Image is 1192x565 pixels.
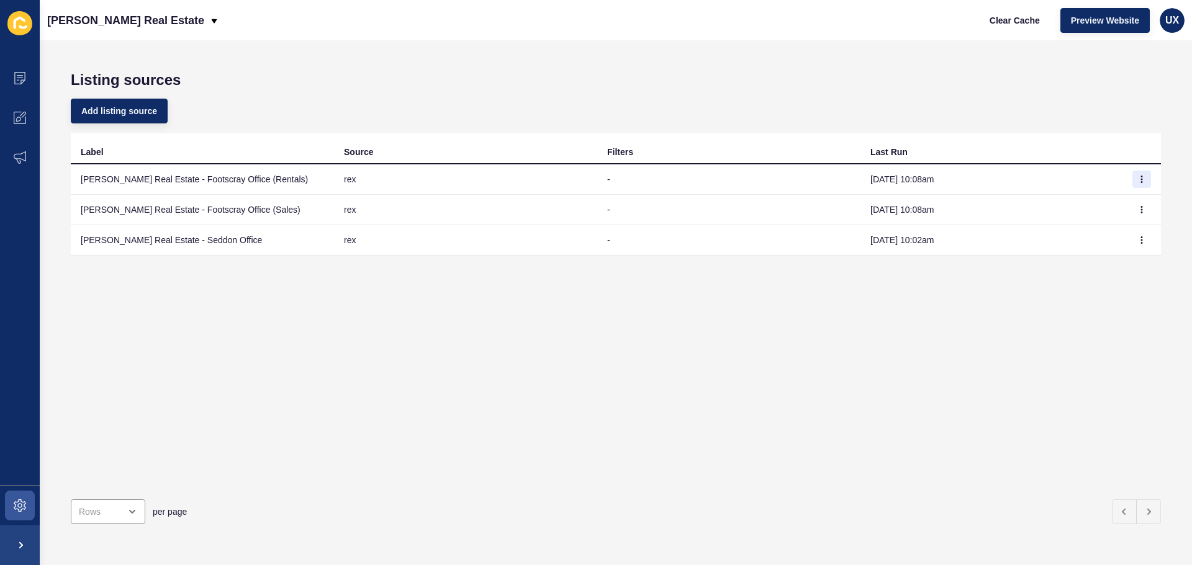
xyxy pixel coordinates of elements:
[1060,8,1150,33] button: Preview Website
[71,225,334,256] td: [PERSON_NAME] Real Estate - Seddon Office
[990,14,1040,27] span: Clear Cache
[71,164,334,195] td: [PERSON_NAME] Real Estate - Footscray Office (Rentals)
[979,8,1050,33] button: Clear Cache
[1071,14,1139,27] span: Preview Website
[334,195,597,225] td: rex
[71,195,334,225] td: [PERSON_NAME] Real Estate - Footscray Office (Sales)
[597,195,860,225] td: -
[71,99,168,123] button: Add listing source
[334,164,597,195] td: rex
[870,146,908,158] div: Last Run
[860,195,1124,225] td: [DATE] 10:08am
[597,225,860,256] td: -
[860,225,1124,256] td: [DATE] 10:02am
[860,164,1124,195] td: [DATE] 10:08am
[47,5,204,36] p: [PERSON_NAME] Real Estate
[1165,14,1179,27] span: UX
[334,225,597,256] td: rex
[153,505,187,518] span: per page
[597,164,860,195] td: -
[71,71,1161,89] h1: Listing sources
[81,146,104,158] div: Label
[81,105,157,117] span: Add listing source
[607,146,633,158] div: Filters
[344,146,373,158] div: Source
[71,499,145,524] div: open menu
